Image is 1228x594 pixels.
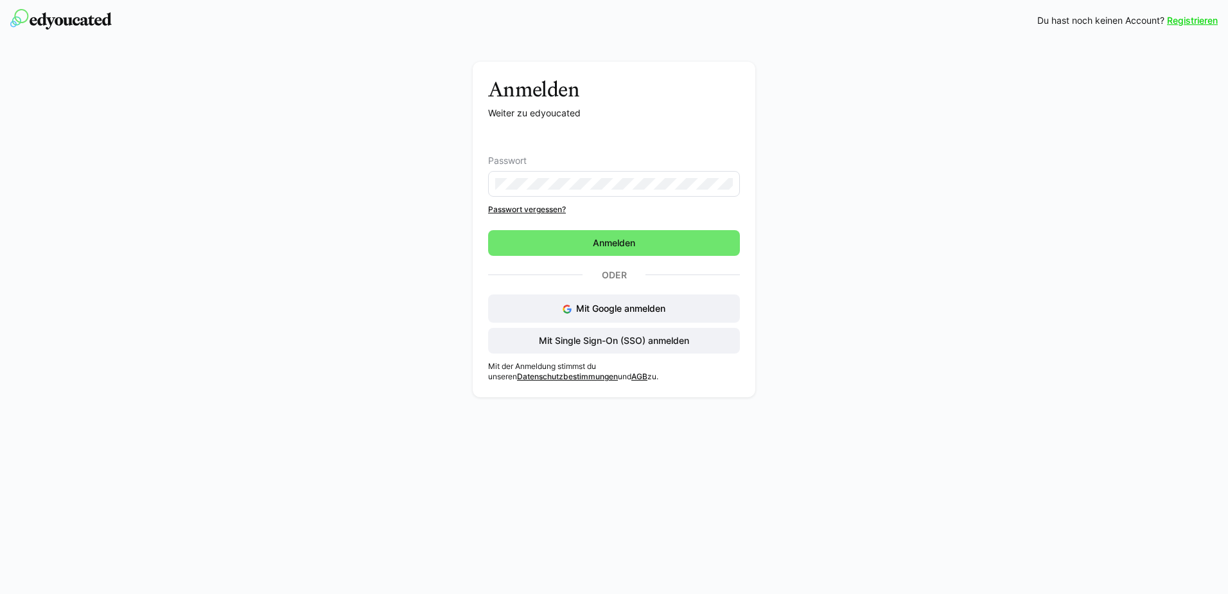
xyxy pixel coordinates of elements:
[631,372,647,381] a: AGB
[488,230,740,256] button: Anmelden
[488,294,740,323] button: Mit Google anmelden
[488,328,740,354] button: Mit Single Sign-On (SSO) anmelden
[488,156,527,166] span: Passwort
[488,204,740,215] a: Passwort vergessen?
[488,77,740,102] h3: Anmelden
[1037,14,1164,27] span: Du hast noch keinen Account?
[576,303,665,314] span: Mit Google anmelden
[537,334,691,347] span: Mit Single Sign-On (SSO) anmelden
[10,9,112,30] img: edyoucated
[488,107,740,120] p: Weiter zu edyoucated
[1167,14,1218,27] a: Registrieren
[591,237,637,249] span: Anmelden
[517,372,618,381] a: Datenschutzbestimmungen
[583,266,645,284] p: Oder
[488,361,740,382] p: Mit der Anmeldung stimmst du unseren und zu.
